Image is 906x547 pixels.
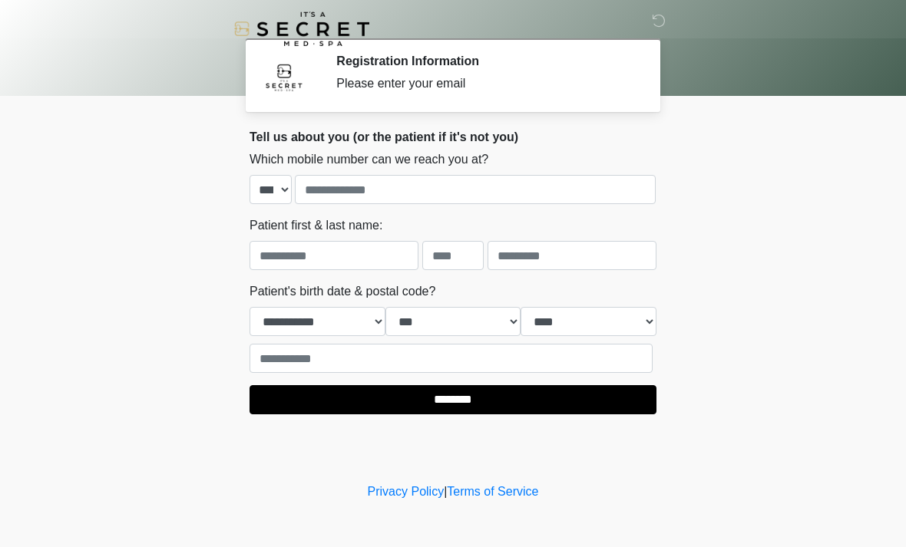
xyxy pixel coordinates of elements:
[336,74,633,93] div: Please enter your email
[250,216,382,235] label: Patient first & last name:
[234,12,369,46] img: It's A Secret Med Spa Logo
[444,485,447,498] a: |
[447,485,538,498] a: Terms of Service
[368,485,445,498] a: Privacy Policy
[336,54,633,68] h2: Registration Information
[250,130,656,144] h2: Tell us about you (or the patient if it's not you)
[250,282,435,301] label: Patient's birth date & postal code?
[261,54,307,100] img: Agent Avatar
[250,150,488,169] label: Which mobile number can we reach you at?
